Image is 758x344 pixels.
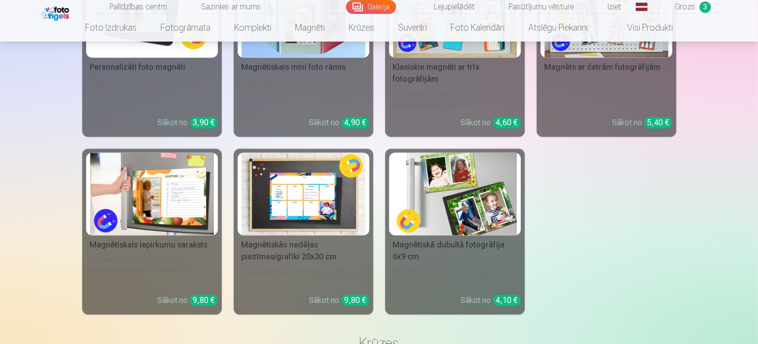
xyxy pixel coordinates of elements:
div: Magnētiskais mini foto rāmis [238,61,369,73]
a: Magnēti [283,14,337,42]
a: Magnētiskais iepirkumu sarakstsMagnētiskais iepirkumu sarakstsSaglabājiet savu pārtikas preču sar... [82,148,222,314]
a: Visi produkti [600,14,685,42]
div: Sākot no [158,295,218,306]
div: Sākot no [612,117,672,129]
div: Saglabājiet savu pārtikas preču sarakstu parocīgu un sakārtotu [86,255,218,287]
div: Sākot no [461,117,521,129]
div: 9,80 € [342,295,369,306]
img: Magnētiskā dubultā fotogrāfija 6x9 cm [393,152,517,235]
a: Foto izdrukas [73,14,149,42]
div: Organizējiet savu aktivitāšu grafiku [238,267,369,287]
img: Magnētiskās nedēļas piezīmes/grafiki 20x30 cm [242,152,365,235]
div: Sākot no [309,117,369,129]
div: 3,90 € [190,117,218,128]
span: Grozs [675,1,696,13]
div: Klasiskie magnēti ar trīs fotogrāfijām [389,61,521,85]
div: 9,80 € [190,295,218,306]
div: Sākot no [158,117,218,129]
div: Vertikāls vinila magnēts ar fotogrāfiju [541,77,672,109]
a: Atslēgu piekariņi [516,14,600,42]
div: 5,40 € [645,117,672,128]
a: Magnētiskā dubultā fotogrāfija 6x9 cmMagnētiskā dubultā fotogrāfija 6x9 cmIzbaudiet divas dārgas ... [385,148,525,314]
span: 3 [700,1,711,13]
div: 4,90 € [342,117,369,128]
div: Magnētiskais iepirkumu saraksts [86,239,218,251]
div: Saglabājiet skaistākās atmiņas uz ledusskapja [86,77,218,109]
img: /fa1 [42,4,72,21]
div: Saglabājiet savus iecienītākos mirkļus košās krāsās [238,77,369,109]
a: Fotogrāmata [149,14,222,42]
a: Magnētiskās nedēļas piezīmes/grafiki 20x30 cmMagnētiskās nedēļas piezīmes/grafiki 20x30 cmOrganiz... [234,148,373,314]
div: Personalizēti foto magnēti [86,61,218,73]
div: Saglabājiet savas skaistākās atmiņas uz ledusskapja magnēta [389,89,521,109]
div: 4,10 € [493,295,521,306]
div: Magnētiskās nedēļas piezīmes/grafiki 20x30 cm [238,239,369,263]
a: Suvenīri [386,14,439,42]
div: Izbaudiet divas dārgas atmiņas uz ledusskapja [389,267,521,287]
img: Magnētiskais iepirkumu saraksts [90,152,214,235]
div: Sākot no [461,295,521,306]
div: Magnēts ar četrām fotogrāfijām [541,61,672,73]
div: 4,60 € [493,117,521,128]
a: Krūzes [337,14,386,42]
div: Magnētiskā dubultā fotogrāfija 6x9 cm [389,239,521,263]
a: Foto kalendāri [439,14,516,42]
a: Komplekti [222,14,283,42]
div: Sākot no [309,295,369,306]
